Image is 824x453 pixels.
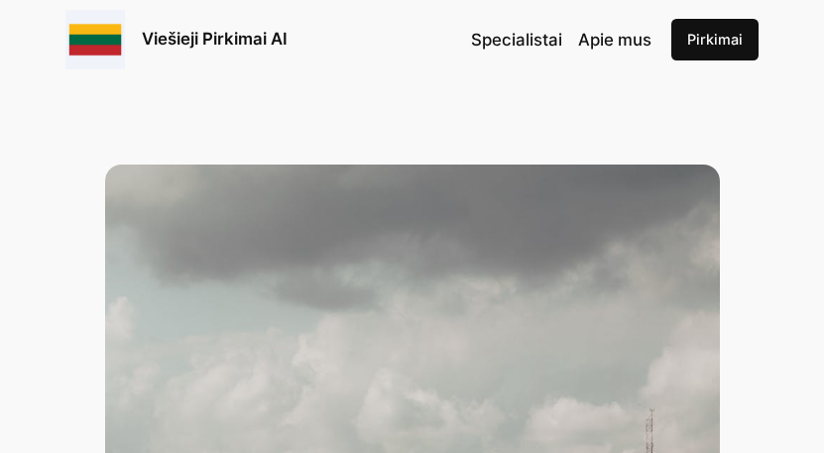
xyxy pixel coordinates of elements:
[471,30,562,50] span: Specialistai
[578,30,651,50] span: Apie mus
[471,27,562,53] a: Specialistai
[65,10,125,69] img: Viešieji pirkimai logo
[471,27,652,53] nav: Navigation
[142,29,288,49] a: Viešieji Pirkimai AI
[671,19,759,60] a: Pirkimai
[578,27,651,53] a: Apie mus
